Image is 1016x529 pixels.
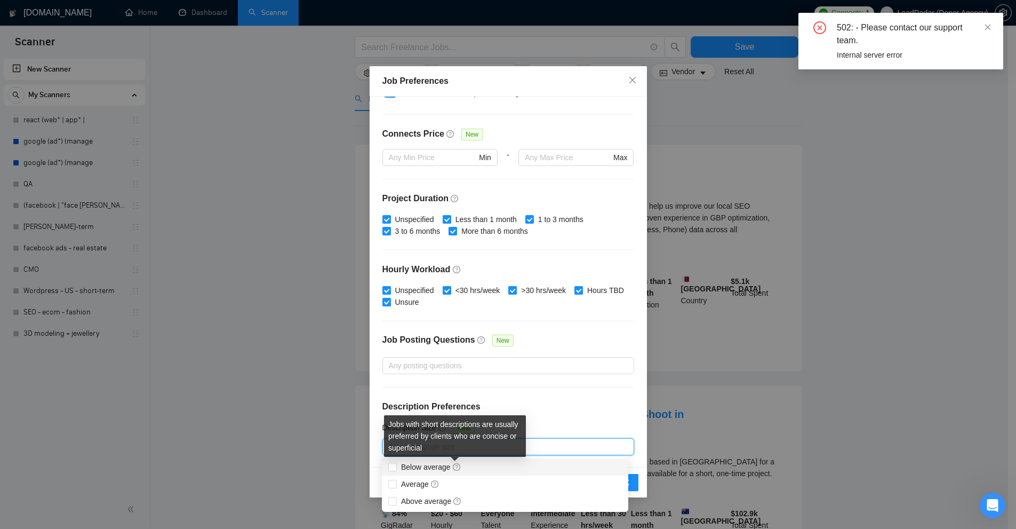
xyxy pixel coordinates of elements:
[382,422,436,433] h5: Description Size
[382,400,634,413] h4: Description Preferences
[492,335,514,346] span: New
[401,463,461,471] span: Below average
[446,130,455,138] span: question-circle
[837,21,990,47] div: 502: - Please contact our support team.
[479,152,491,163] span: Min
[477,336,486,344] span: question-circle
[382,263,634,276] h4: Hourly Workload
[837,49,990,61] div: Internal server error
[451,285,505,296] span: <30 hrs/week
[451,214,521,225] span: Less than 1 month
[813,21,826,34] span: close-circle
[391,225,445,237] span: 3 to 6 months
[451,194,459,203] span: question-circle
[457,225,532,237] span: More than 6 months
[401,497,462,506] span: Above average
[382,128,444,140] h4: Connects Price
[628,76,637,84] span: close
[618,66,647,95] button: Close
[517,285,570,296] span: >30 hrs/week
[453,497,462,506] span: question-circle
[525,152,611,163] input: Any Max Price
[384,415,526,457] div: Jobs with short descriptions are usually preferred by clients who are concise or superficial
[534,214,588,225] span: 1 to 3 months
[389,152,477,163] input: Any Min Price
[453,463,461,471] span: question-circle
[498,149,518,179] div: -
[453,265,461,274] span: question-circle
[431,480,439,488] span: question-circle
[401,480,439,488] span: Average
[391,285,438,296] span: Unspecified
[382,192,634,205] h4: Project Duration
[382,75,634,88] div: Job Preferences
[391,296,423,308] span: Unsure
[984,23,991,31] span: close
[583,285,628,296] span: Hours TBD
[382,334,475,346] h4: Job Posting Questions
[613,152,627,163] span: Max
[980,493,1005,518] iframe: Intercom live chat
[619,477,629,488] span: OK
[391,214,438,225] span: Unspecified
[461,129,483,140] span: New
